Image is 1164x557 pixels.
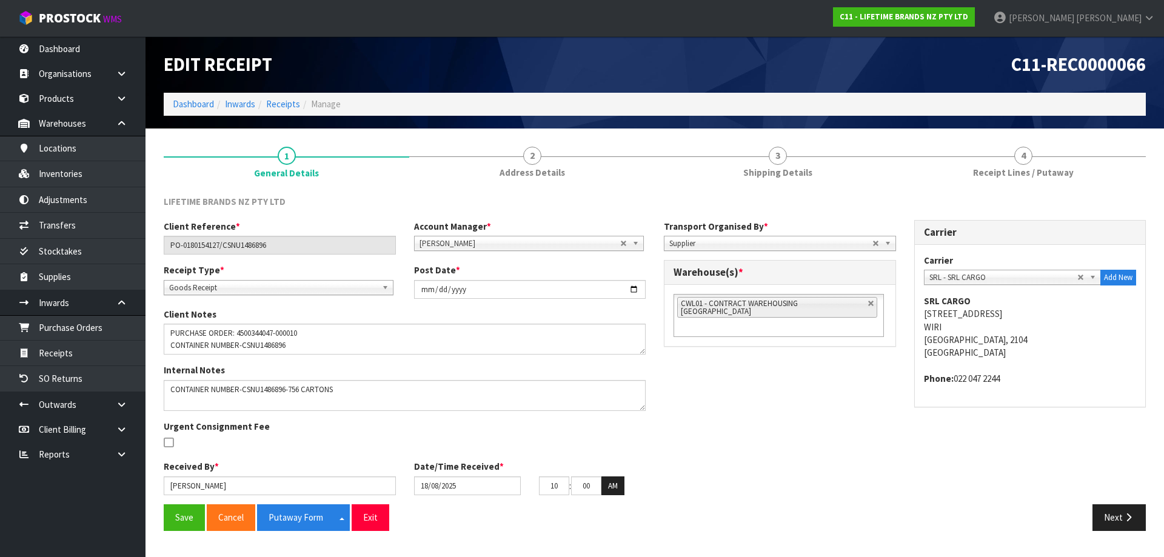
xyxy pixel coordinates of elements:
small: WMS [103,13,122,25]
input: Client Reference [164,236,396,255]
span: C11-REC0000066 [1011,53,1146,76]
input: MM [571,476,601,495]
span: Receipt Lines / Putaway [973,166,1074,179]
address: [STREET_ADDRESS] WIRI [GEOGRAPHIC_DATA], 2104 [GEOGRAPHIC_DATA] [924,295,1137,359]
span: 4 [1014,147,1032,165]
label: Received By [164,460,219,473]
span: [PERSON_NAME] [1076,12,1142,24]
h3: Warehouse(s) [674,267,886,278]
span: General Details [164,186,1146,540]
a: Receipts [266,98,300,110]
button: Putaway Form [257,504,335,530]
label: Internal Notes [164,364,225,376]
span: SRL - SRL CARGO [929,270,1078,285]
input: HH [539,476,569,495]
label: Date/Time Received [414,460,504,473]
span: Shipping Details [743,166,812,179]
span: Manage [311,98,341,110]
label: Client Notes [164,308,216,321]
label: Account Manager [414,220,491,233]
input: Date/Time received [414,476,521,495]
button: Cancel [207,504,255,530]
img: cube-alt.png [18,10,33,25]
a: C11 - LIFETIME BRANDS NZ PTY LTD [833,7,975,27]
span: LIFETIME BRANDS NZ PTY LTD [164,196,286,207]
label: Receipt Type [164,264,224,276]
span: Supplier [669,236,872,251]
span: [PERSON_NAME] [1009,12,1074,24]
address: 022 047 2244 [924,372,1137,385]
strong: C11 - LIFETIME BRANDS NZ PTY LTD [840,12,968,22]
h3: Carrier [924,227,1137,238]
span: ProStock [39,10,101,26]
span: Goods Receipt [169,281,377,295]
span: [PERSON_NAME] [420,236,620,251]
button: Save [164,504,205,530]
label: Client Reference [164,220,240,233]
button: Next [1092,504,1146,530]
a: Inwards [225,98,255,110]
span: CWL01 - CONTRACT WAREHOUSING [GEOGRAPHIC_DATA] [681,298,798,316]
span: 1 [278,147,296,165]
label: Carrier [924,254,953,267]
td: : [569,476,571,496]
strong: phone [924,373,954,384]
button: Add New [1100,270,1136,285]
label: Transport Organised By [664,220,768,233]
span: 3 [769,147,787,165]
label: Urgent Consignment Fee [164,420,270,433]
a: Dashboard [173,98,214,110]
button: AM [601,476,624,496]
span: Edit Receipt [164,53,272,76]
span: Address Details [500,166,565,179]
strong: SRL CARGO [924,295,971,307]
span: General Details [254,167,319,179]
button: Exit [352,504,389,530]
label: Post Date [414,264,460,276]
span: 2 [523,147,541,165]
